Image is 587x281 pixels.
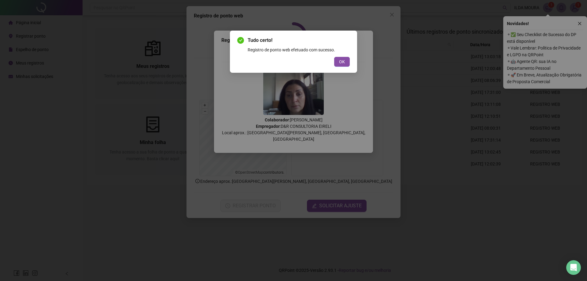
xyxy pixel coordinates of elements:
[237,37,244,44] span: check-circle
[334,57,350,67] button: OK
[248,46,350,53] div: Registro de ponto web efetuado com sucesso.
[339,58,345,65] span: OK
[248,37,350,44] span: Tudo certo!
[566,260,581,275] div: Open Intercom Messenger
